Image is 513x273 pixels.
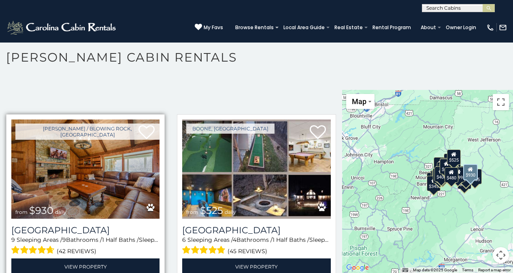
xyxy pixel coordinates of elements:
div: $355 [468,169,482,184]
a: About [417,22,440,33]
div: Sleeping Areas / Bathrooms / Sleeps: [182,236,330,256]
span: 9 [11,236,15,243]
a: [GEOGRAPHIC_DATA] [182,225,330,236]
a: Open this area in Google Maps (opens a new window) [344,262,371,273]
div: $635 [434,157,447,173]
span: Map [352,97,366,106]
div: Sleeping Areas / Bathrooms / Sleeps: [11,236,160,256]
span: My Favs [204,24,223,31]
span: $930 [29,205,53,216]
div: $400 [434,166,448,182]
button: Toggle fullscreen view [493,94,509,110]
span: Map data ©2025 Google [413,268,457,272]
span: 6 [182,236,186,243]
span: $525 [200,205,223,216]
a: Local Area Guide [279,22,329,33]
span: 9 [62,236,66,243]
img: Wildlife Manor [182,119,330,219]
div: $525 [447,149,461,165]
a: My Favs [195,23,223,32]
span: 21 [329,236,334,243]
a: Appalachian Mountain Lodge from $930 daily [11,119,160,219]
span: 4 [233,236,236,243]
span: 1 Half Baths / [102,236,139,243]
div: $460 [439,159,453,174]
a: Rental Program [368,22,415,33]
div: $565 [439,158,453,173]
span: (45 reviews) [228,246,267,256]
div: $480 [444,167,458,183]
span: (42 reviews) [57,246,96,256]
a: Add to favorites [310,124,326,141]
a: Owner Login [442,22,480,33]
img: Appalachian Mountain Lodge [11,119,160,219]
h3: Appalachian Mountain Lodge [11,225,160,236]
a: Terms [462,268,473,272]
span: from [15,209,28,215]
button: Keyboard shortcuts [402,267,408,273]
h3: Wildlife Manor [182,225,330,236]
a: Report a map error [478,268,511,272]
span: 28 [158,236,165,243]
a: Boone, [GEOGRAPHIC_DATA] [186,124,275,134]
span: daily [55,209,66,215]
span: 1 Half Baths / [272,236,309,243]
button: Map camera controls [493,247,509,263]
a: [PERSON_NAME] / Blowing Rock, [GEOGRAPHIC_DATA] [15,124,160,140]
span: from [186,209,198,215]
button: Change map style [346,94,375,109]
span: daily [225,209,236,215]
img: Google [344,262,371,273]
img: White-1-2.png [6,19,118,36]
a: Browse Rentals [231,22,278,33]
div: $345 [427,176,441,191]
a: [GEOGRAPHIC_DATA] [11,225,160,236]
img: mail-regular-white.png [499,23,507,32]
div: $325 [433,168,447,183]
div: $930 [463,164,477,180]
a: Wildlife Manor from $525 daily [182,119,330,219]
a: Real Estate [330,22,367,33]
img: phone-regular-white.png [486,23,494,32]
